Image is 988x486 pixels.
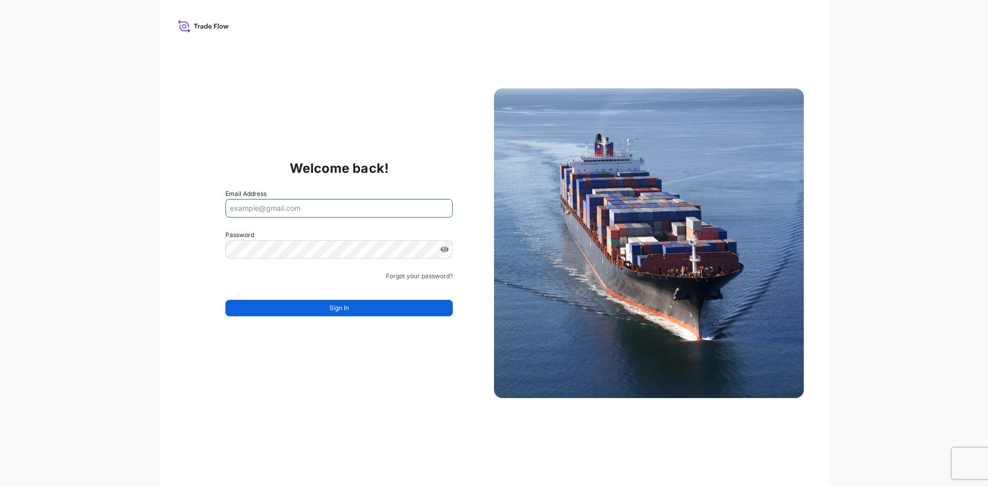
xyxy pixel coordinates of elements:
input: example@gmail.com [225,199,453,218]
button: Show password [440,245,449,254]
p: Welcome back! [290,160,389,176]
span: Sign In [329,303,349,313]
label: Email Address [225,189,267,199]
img: Ship illustration [494,88,804,398]
button: Sign In [225,300,453,316]
label: Password [225,230,453,240]
a: Forgot your password? [386,271,453,281]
